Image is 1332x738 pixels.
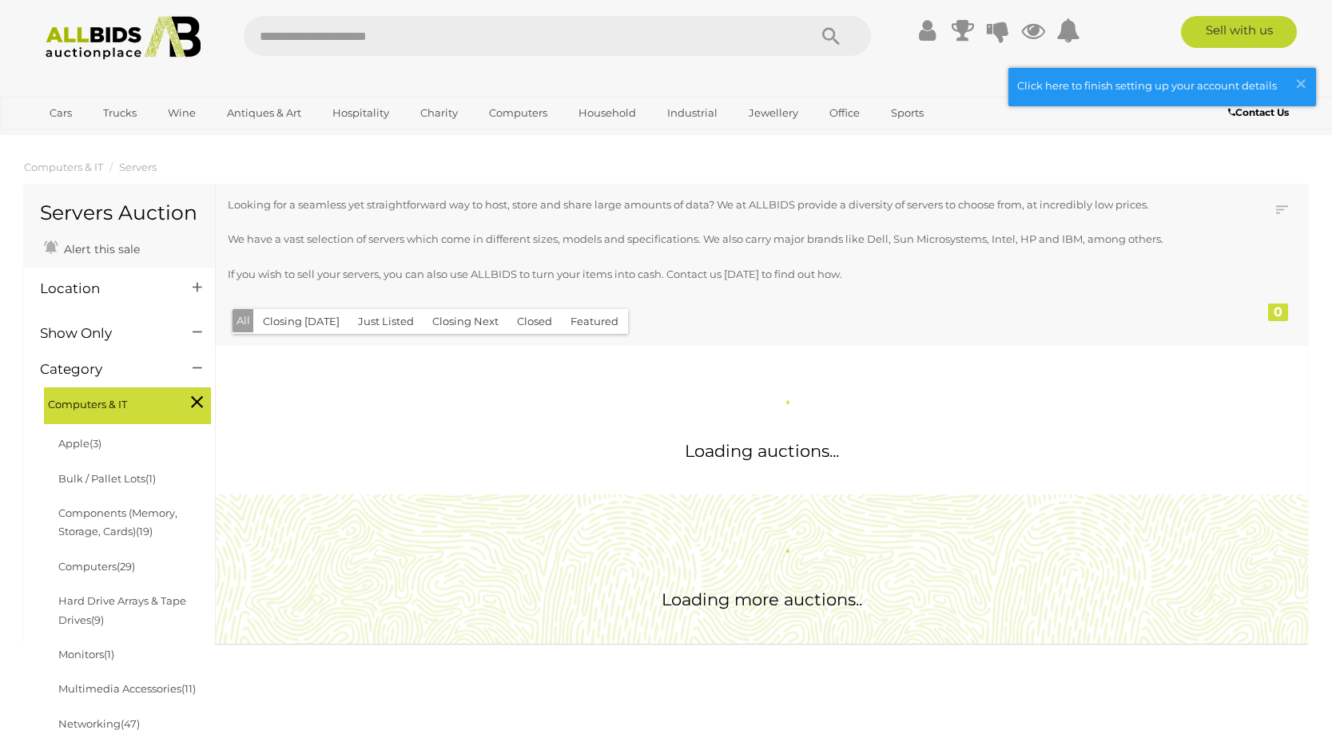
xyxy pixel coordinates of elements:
[1228,104,1293,121] a: Contact Us
[1228,106,1289,118] b: Contact Us
[217,100,312,126] a: Antiques & Art
[119,161,157,173] a: Servers
[40,326,169,341] h4: Show Only
[58,560,135,573] a: Computers(29)
[145,472,156,485] span: (1)
[37,16,210,60] img: Allbids.com.au
[322,100,400,126] a: Hospitality
[24,161,103,173] a: Computers & IT
[881,100,934,126] a: Sports
[423,309,508,334] button: Closing Next
[40,236,144,260] a: Alert this sale
[348,309,423,334] button: Just Listed
[136,525,153,538] span: (19)
[233,309,254,332] button: All
[39,100,82,126] a: Cars
[657,100,728,126] a: Industrial
[104,648,114,661] span: (1)
[410,100,468,126] a: Charity
[228,230,1195,248] p: We have a vast selection of servers which come in different sizes, models and specifications. We ...
[93,100,147,126] a: Trucks
[507,309,562,334] button: Closed
[1268,304,1288,321] div: 0
[89,437,101,450] span: (3)
[91,613,104,626] span: (9)
[58,717,140,730] a: Networking(47)
[58,648,114,661] a: Monitors(1)
[1181,16,1297,48] a: Sell with us
[181,682,196,695] span: (11)
[685,441,839,461] span: Loading auctions...
[58,682,196,695] a: Multimedia Accessories(11)
[819,100,870,126] a: Office
[60,242,140,256] span: Alert this sale
[791,16,871,56] button: Search
[228,265,1195,284] p: If you wish to sell your servers, you can also use ALLBIDS to turn your items into cash. Contact ...
[228,196,1195,214] p: Looking for a seamless yet straightforward way to host, store and share large amounts of data? We...
[662,589,862,609] span: Loading more auctions..
[479,100,558,126] a: Computers
[561,309,628,334] button: Featured
[58,506,177,538] a: Components (Memory, Storage, Cards)(19)
[157,100,206,126] a: Wine
[738,100,809,126] a: Jewellery
[121,717,140,730] span: (47)
[568,100,646,126] a: Household
[253,309,349,334] button: Closing [DATE]
[40,362,169,377] h4: Category
[48,391,168,414] span: Computers & IT
[58,594,186,625] a: Hard Drive Arrays & Tape Drives(9)
[40,202,199,224] h1: Servers Auction
[117,560,135,573] span: (29)
[1294,68,1308,99] span: ×
[40,281,169,296] h4: Location
[58,472,156,485] a: Bulk / Pallet Lots(1)
[58,437,101,450] a: Apple(3)
[39,126,173,153] a: [GEOGRAPHIC_DATA]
